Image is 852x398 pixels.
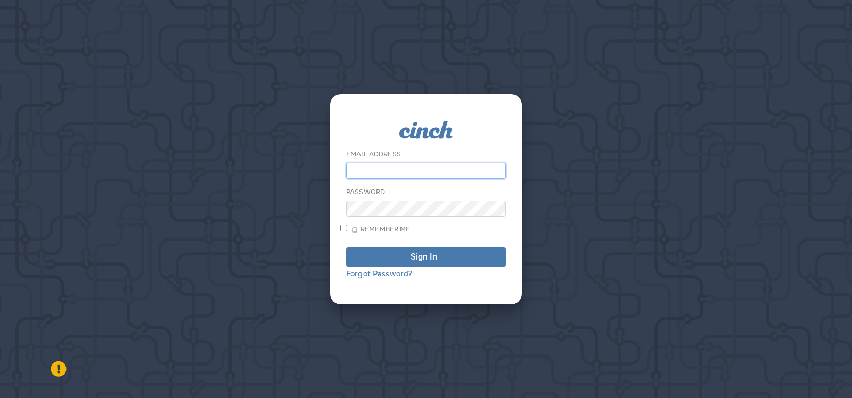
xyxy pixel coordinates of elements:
span: Remember me [361,225,411,234]
button: Sign In [346,247,506,267]
input: Remember me [340,225,347,231]
label: Password [346,188,385,196]
a: Forgot Password? [346,269,412,278]
div: Sign In [411,253,437,261]
label: Email Address [346,150,401,159]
